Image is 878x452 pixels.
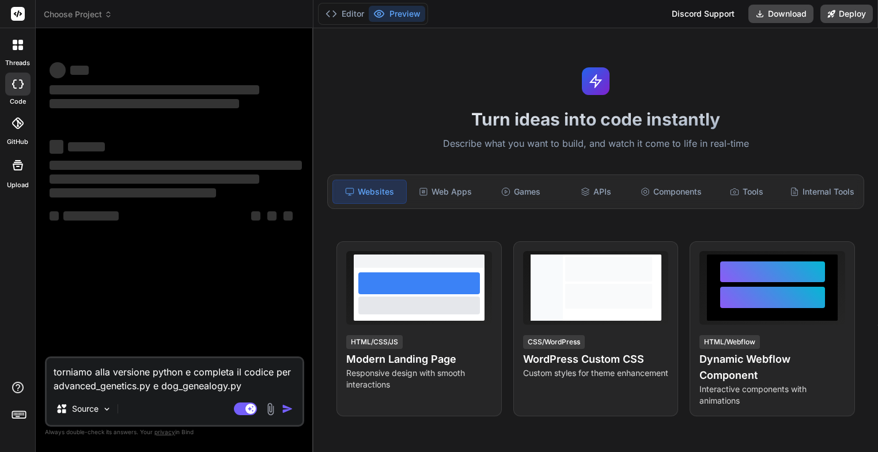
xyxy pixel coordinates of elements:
[635,180,708,204] div: Components
[68,142,105,151] span: ‌
[50,140,63,154] span: ‌
[72,403,99,415] p: Source
[409,180,482,204] div: Web Apps
[102,404,112,414] img: Pick Models
[7,137,28,147] label: GitHub
[10,97,26,107] label: code
[45,427,304,438] p: Always double-check its answers. Your in Bind
[50,188,216,197] span: ‌
[50,161,302,170] span: ‌
[47,358,302,393] textarea: torniamo alla versione python e completa il codice per advanced_genetics.py e dog_genealogy.py
[5,58,30,68] label: threads
[264,402,277,416] img: attachment
[282,403,293,415] img: icon
[523,335,585,349] div: CSS/WordPress
[7,180,29,190] label: Upload
[485,180,558,204] div: Games
[320,109,871,130] h1: Turn ideas into code instantly
[50,62,66,78] span: ‌
[332,180,407,204] div: Websites
[154,428,175,435] span: privacy
[710,180,783,204] div: Tools
[251,211,260,221] span: ‌
[369,6,425,22] button: Preview
[70,66,89,75] span: ‌
[699,335,760,349] div: HTML/Webflow
[665,5,741,23] div: Discord Support
[523,351,669,367] h4: WordPress Custom CSS
[699,383,845,407] p: Interactive components with animations
[820,5,873,23] button: Deploy
[50,85,259,94] span: ‌
[346,367,492,390] p: Responsive design with smooth interactions
[50,99,239,108] span: ‌
[346,351,492,367] h4: Modern Landing Page
[785,180,859,204] div: Internal Tools
[44,9,112,20] span: Choose Project
[267,211,277,221] span: ‌
[63,211,119,221] span: ‌
[283,211,293,221] span: ‌
[50,174,259,184] span: ‌
[320,136,871,151] p: Describe what you want to build, and watch it come to life in real-time
[699,351,845,383] h4: Dynamic Webflow Component
[748,5,813,23] button: Download
[321,6,369,22] button: Editor
[523,367,669,379] p: Custom styles for theme enhancement
[559,180,633,204] div: APIs
[50,211,59,221] span: ‌
[346,335,403,349] div: HTML/CSS/JS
